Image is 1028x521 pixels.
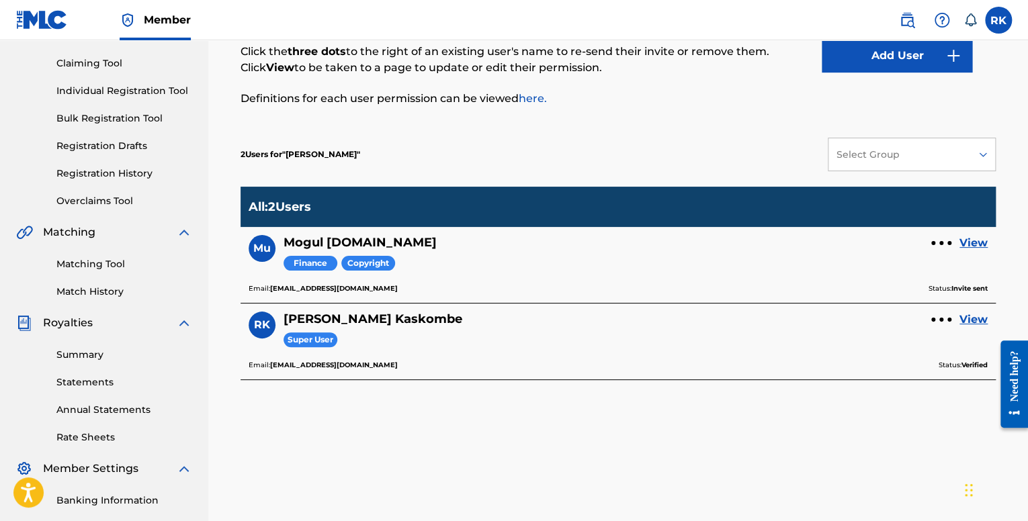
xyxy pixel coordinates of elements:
h5: Mogul usemogul.com [284,235,437,250]
p: Status: [929,283,988,295]
a: Rate Sheets [56,430,192,444]
p: Status: [939,359,988,371]
a: Statements [56,375,192,389]
a: Banking Information [56,493,192,508]
span: Member Settings [43,461,138,477]
b: [EMAIL_ADDRESS][DOMAIN_NAME] [270,361,398,369]
iframe: Resource Center [990,330,1028,438]
button: Add User [822,39,972,73]
a: Bulk Registration Tool [56,111,192,126]
a: Matching Tool [56,257,192,271]
p: Email: [249,359,398,371]
p: All : 2 Users [249,199,311,214]
span: Super User [284,332,337,348]
span: 2 Users for [241,149,282,159]
strong: View [266,61,294,74]
a: Match History [56,285,192,299]
img: Member Settings [16,461,32,477]
div: Help [929,7,955,34]
img: Top Rightsholder [120,12,136,28]
img: help [934,12,950,28]
span: Royalties [43,315,93,331]
a: Individual Registration Tool [56,84,192,98]
b: Invite sent [951,284,988,293]
strong: three dots [288,45,346,58]
span: Richman Kaskombe [282,149,360,159]
b: [EMAIL_ADDRESS][DOMAIN_NAME] [270,284,398,293]
div: Select Group [837,148,961,162]
a: View [959,312,988,328]
a: View [959,235,988,251]
b: Verified [961,361,988,369]
img: expand [176,315,192,331]
a: Registration Drafts [56,139,192,153]
img: expand [176,461,192,477]
div: User Menu [985,7,1012,34]
p: Definitions for each user permission can be viewed [241,91,822,107]
h5: Richman Kaskombe [284,312,462,327]
a: Registration History [56,167,192,181]
span: RK [254,317,270,333]
iframe: Chat Widget [961,457,1028,521]
a: here. [519,92,547,105]
img: 9d2ae6d4665cec9f34b9.svg [945,48,961,64]
span: Matching [43,224,95,240]
img: Matching [16,224,33,240]
img: MLC Logo [16,10,68,30]
p: Email: [249,283,398,295]
img: Royalties [16,315,32,331]
div: Notifications [963,13,977,27]
span: Copyright [341,256,395,271]
a: Public Search [894,7,920,34]
span: Finance [284,256,337,271]
a: Claiming Tool [56,56,192,70]
img: search [899,12,915,28]
span: Mu [253,240,271,256]
p: Click the to the right of an existing user's name to re-send their invite or remove them. Click t... [241,44,822,76]
div: Drag [965,470,973,510]
a: Summary [56,348,192,362]
a: Annual Statements [56,403,192,417]
a: Overclaims Tool [56,194,192,208]
img: expand [176,224,192,240]
span: Member [144,12,191,28]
